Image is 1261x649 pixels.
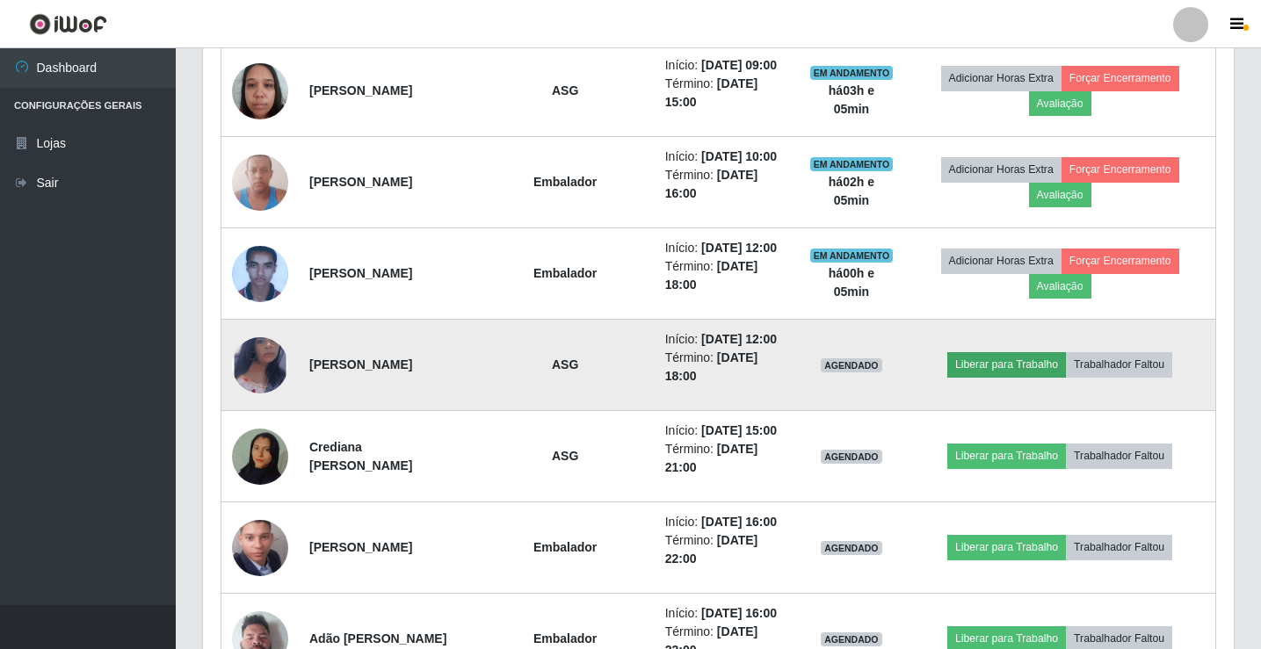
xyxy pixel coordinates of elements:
button: Forçar Encerramento [1062,157,1179,182]
button: Adicionar Horas Extra [941,66,1062,90]
li: Início: [665,330,788,349]
button: Trabalhador Faltou [1066,535,1172,559]
strong: [PERSON_NAME] [309,266,412,280]
strong: ASG [552,449,578,463]
button: Avaliação [1029,183,1091,207]
span: EM ANDAMENTO [810,66,894,80]
time: [DATE] 12:00 [701,241,777,255]
li: Início: [665,148,788,166]
strong: [PERSON_NAME] [309,357,412,371]
strong: há 02 h e 05 min [829,175,874,207]
strong: Embalador [533,175,597,189]
time: [DATE] 16:00 [701,606,777,620]
img: 1755289367859.jpeg [232,407,288,507]
button: Liberar para Trabalho [947,535,1066,559]
li: Término: [665,440,788,477]
strong: ASG [552,83,578,97]
button: Avaliação [1029,274,1091,299]
li: Término: [665,531,788,568]
time: [DATE] 12:00 [701,332,777,346]
span: AGENDADO [821,450,882,464]
strong: há 00 h e 05 min [829,266,874,299]
strong: Embalador [533,631,597,645]
button: Forçar Encerramento [1062,66,1179,90]
img: 1673386012464.jpeg [232,237,288,310]
strong: Embalador [533,540,597,554]
li: Término: [665,75,788,112]
button: Liberar para Trabalho [947,352,1066,377]
span: AGENDADO [821,358,882,372]
button: Trabalhador Faltou [1066,352,1172,377]
span: EM ANDAMENTO [810,157,894,171]
span: AGENDADO [821,541,882,555]
strong: [PERSON_NAME] [309,83,412,97]
time: [DATE] 16:00 [701,515,777,529]
time: [DATE] 09:00 [701,58,777,72]
strong: há 03 h e 05 min [829,83,874,116]
li: Término: [665,257,788,294]
li: Início: [665,239,788,257]
img: 1718410528864.jpeg [232,487,288,609]
strong: Adão [PERSON_NAME] [309,631,446,645]
button: Adicionar Horas Extra [941,157,1062,182]
span: EM ANDAMENTO [810,249,894,263]
li: Início: [665,513,788,531]
img: CoreUI Logo [29,13,107,35]
strong: [PERSON_NAME] [309,540,412,554]
li: Início: [665,422,788,440]
time: [DATE] 10:00 [701,149,777,163]
strong: ASG [552,357,578,371]
img: 1740415667017.jpeg [232,54,288,128]
strong: Crediana [PERSON_NAME] [309,440,412,472]
button: Avaliação [1029,91,1091,116]
img: 1677584199687.jpeg [232,145,288,220]
button: Adicionar Horas Extra [941,249,1062,273]
button: Forçar Encerramento [1062,249,1179,273]
span: AGENDADO [821,632,882,646]
strong: [PERSON_NAME] [309,175,412,189]
li: Término: [665,166,788,203]
li: Início: [665,56,788,75]
button: Liberar para Trabalho [947,443,1066,468]
li: Início: [665,604,788,623]
button: Trabalhador Faltou [1066,443,1172,468]
li: Término: [665,349,788,386]
time: [DATE] 15:00 [701,423,777,437]
img: 1748046228717.jpeg [232,319,288,410]
strong: Embalador [533,266,597,280]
